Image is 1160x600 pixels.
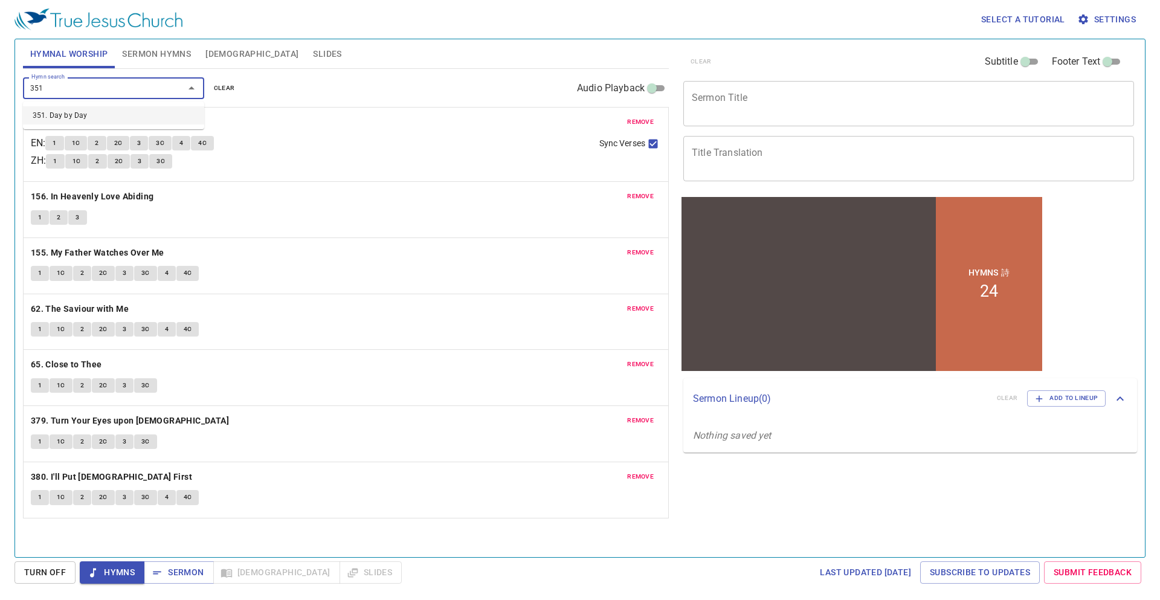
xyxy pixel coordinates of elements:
button: remove [620,245,661,260]
button: 3 [115,378,134,393]
span: Audio Playback [577,81,645,95]
img: True Jesus Church [14,8,182,30]
span: remove [627,415,654,426]
span: 3C [156,138,164,149]
span: Sermon [153,565,204,580]
span: 1C [72,156,81,167]
button: remove [620,189,661,204]
span: 3 [123,492,126,503]
button: 3 [115,490,134,505]
span: 4C [184,268,192,279]
span: 3 [123,436,126,447]
i: Nothing saved yet [693,430,772,441]
a: Subscribe to Updates [920,561,1040,584]
button: 3C [149,154,172,169]
button: 2C [92,490,115,505]
span: 2 [80,436,84,447]
li: 351. Day by Day [23,106,204,124]
span: 4 [165,324,169,335]
span: 3 [123,380,126,391]
button: 1C [65,136,88,150]
button: Hymns [80,561,144,584]
button: 2 [73,434,91,449]
b: 379. Turn Your Eyes upon [DEMOGRAPHIC_DATA] [31,413,229,428]
span: 4C [184,324,192,335]
span: 2 [80,324,84,335]
span: Subscribe to Updates [930,565,1030,580]
button: 3C [149,136,172,150]
span: 2C [99,268,108,279]
span: remove [627,303,654,314]
span: 1C [57,268,65,279]
button: 1C [50,434,72,449]
span: 3C [141,324,150,335]
span: remove [627,359,654,370]
button: 2 [73,378,91,393]
span: Submit Feedback [1054,565,1132,580]
button: 3C [134,266,157,280]
button: Settings [1075,8,1141,31]
button: 2 [50,210,68,225]
span: 1C [57,380,65,391]
button: 1C [50,490,72,505]
button: 4 [158,266,176,280]
span: 3C [141,268,150,279]
button: remove [620,115,661,129]
button: 2C [92,378,115,393]
button: 1 [46,154,64,169]
p: ZH : [31,153,46,168]
button: Sermon [144,561,213,584]
span: 1 [53,156,57,167]
button: Add to Lineup [1027,390,1106,406]
span: clear [214,83,235,94]
span: Hymnal Worship [30,47,108,62]
b: 65. Close to Thee [31,357,102,372]
span: 3C [141,380,150,391]
button: 1C [50,378,72,393]
span: 1 [38,492,42,503]
span: 4 [179,138,183,149]
button: 2 [88,136,106,150]
button: 3 [68,210,86,225]
span: Add to Lineup [1035,393,1098,404]
button: 4 [158,322,176,337]
span: 3C [141,492,150,503]
span: 4C [198,138,207,149]
span: remove [627,247,654,258]
a: Last updated [DATE] [815,561,916,584]
span: 2 [80,268,84,279]
span: 1 [53,138,56,149]
span: 2C [115,156,123,167]
span: 1 [38,324,42,335]
span: Footer Text [1052,54,1101,69]
span: 1 [38,212,42,223]
b: 155. My Father Watches Over Me [31,245,164,260]
button: 1 [31,378,49,393]
button: remove [620,357,661,372]
button: 1 [45,136,63,150]
span: Subtitle [985,54,1018,69]
button: 1 [31,490,49,505]
p: EN : [31,136,45,150]
span: 2C [99,380,108,391]
button: 2 [73,490,91,505]
button: 3 [130,136,148,150]
button: clear [207,81,242,95]
button: remove [620,413,661,428]
button: 65. Close to Thee [31,357,104,372]
button: 1 [31,434,49,449]
span: 2C [99,436,108,447]
button: 1C [50,266,72,280]
button: 2 [73,322,91,337]
button: 155. My Father Watches Over Me [31,245,166,260]
span: Hymns [89,565,135,580]
button: 4C [176,266,199,280]
span: 2C [99,492,108,503]
span: 1 [38,268,42,279]
button: 1C [65,154,88,169]
span: 3C [141,436,150,447]
button: 2 [73,266,91,280]
span: 3 [138,156,141,167]
button: 3C [134,322,157,337]
button: 62. The Saviour with Me [31,302,131,317]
